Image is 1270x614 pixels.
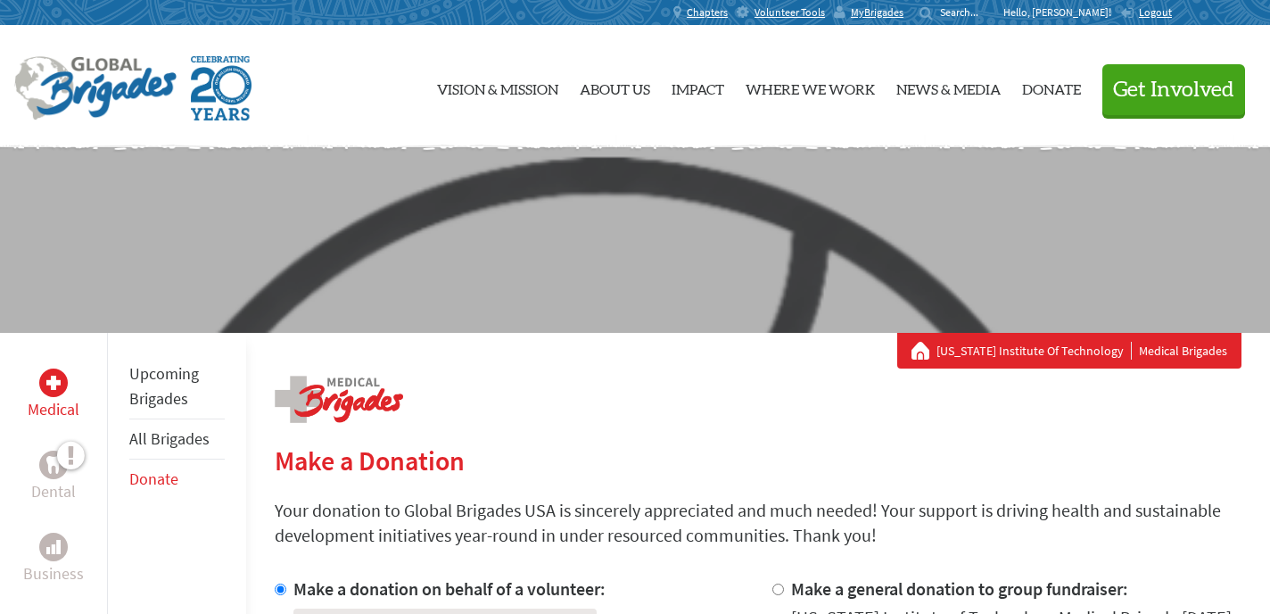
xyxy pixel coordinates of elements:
img: Medical [46,376,61,390]
p: Business [23,561,84,586]
a: All Brigades [129,428,210,449]
span: Volunteer Tools [755,5,825,20]
a: Impact [672,40,724,133]
a: [US_STATE] Institute Of Technology [936,342,1132,360]
input: Search... [940,5,991,19]
a: Where We Work [746,40,875,133]
div: Medical Brigades [911,342,1227,360]
a: Logout [1120,5,1172,20]
a: News & Media [896,40,1001,133]
div: Medical [39,369,68,397]
a: BusinessBusiness [23,533,84,586]
span: Logout [1139,5,1172,19]
img: Dental [46,456,61,473]
button: Get Involved [1102,64,1245,115]
li: All Brigades [129,419,225,460]
a: Donate [129,469,178,489]
label: Make a general donation to group fundraiser: [791,577,1128,600]
a: Upcoming Brigades [129,363,199,409]
a: MedicalMedical [28,369,79,422]
img: logo-medical.png [275,376,403,423]
p: Dental [31,479,76,504]
a: Donate [1022,40,1081,133]
img: Global Brigades Logo [14,56,177,120]
div: Business [39,533,68,561]
p: Medical [28,397,79,422]
li: Upcoming Brigades [129,354,225,419]
span: Get Involved [1113,79,1234,101]
img: Global Brigades Celebrating 20 Years [191,56,252,120]
span: Chapters [687,5,728,20]
p: Your donation to Global Brigades USA is sincerely appreciated and much needed! Your support is dr... [275,498,1241,548]
label: Make a donation on behalf of a volunteer: [293,577,606,600]
h2: Make a Donation [275,444,1241,477]
div: Dental [39,451,68,479]
a: Vision & Mission [437,40,558,133]
p: Hello, [PERSON_NAME]! [1003,5,1120,20]
span: MyBrigades [851,5,903,20]
a: About Us [580,40,650,133]
li: Donate [129,460,225,499]
img: Business [46,540,61,554]
a: DentalDental [31,451,76,504]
